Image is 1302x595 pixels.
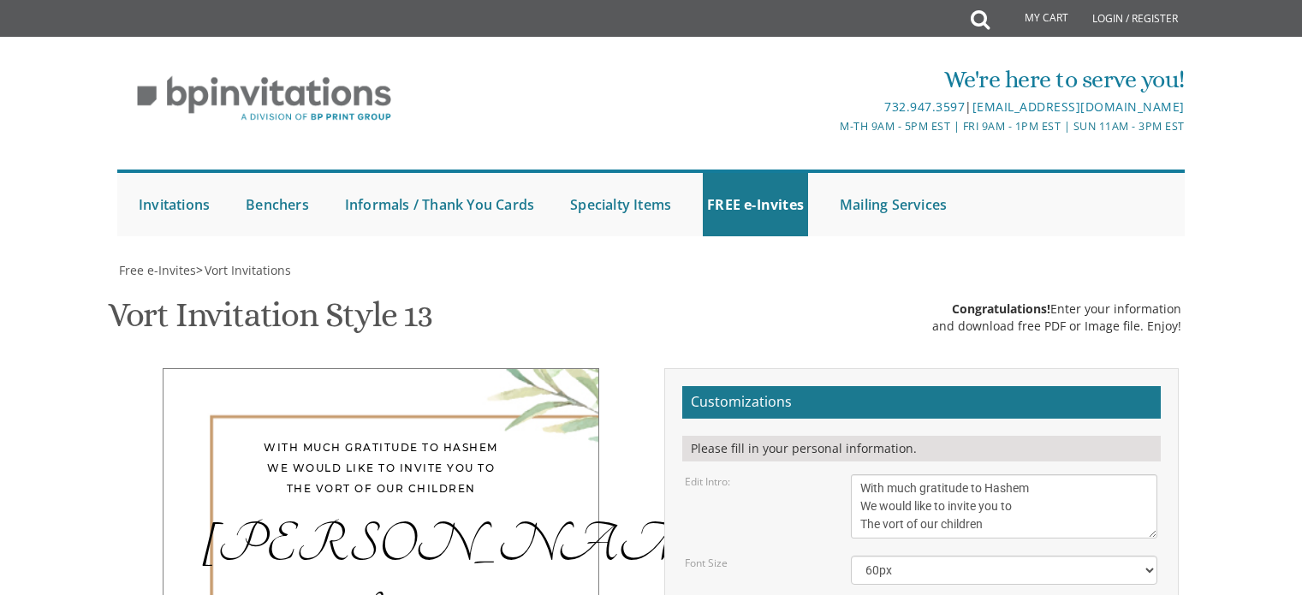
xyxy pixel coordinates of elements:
[685,556,728,570] label: Font Size
[341,173,538,236] a: Informals / Thank You Cards
[703,173,808,236] a: FREE e-Invites
[972,98,1185,115] a: [EMAIL_ADDRESS][DOMAIN_NAME]
[932,300,1181,318] div: Enter your information
[108,296,432,347] h1: Vort Invitation Style 13
[1196,488,1302,569] iframe: chat widget
[884,98,965,115] a: 732.947.3597
[117,262,196,278] a: Free e-Invites
[835,173,951,236] a: Mailing Services
[196,262,291,278] span: >
[198,437,564,499] div: With much gratitude to Hashem We would like to invite you to The vort of our children
[952,300,1050,317] span: Congratulations!
[682,386,1161,419] h2: Customizations
[134,173,214,236] a: Invitations
[203,262,291,278] a: Vort Invitations
[566,173,675,236] a: Specialty Items
[932,318,1181,335] div: and download free PDF or Image file. Enjoy!
[241,173,313,236] a: Benchers
[119,262,196,278] span: Free e-Invites
[474,97,1185,117] div: |
[685,474,730,489] label: Edit Intro:
[988,2,1080,36] a: My Cart
[205,262,291,278] span: Vort Invitations
[682,436,1161,461] div: Please fill in your personal information.
[851,474,1157,538] textarea: With much gratitude to Hashem We would like to invite you to The vort of our children
[474,62,1185,97] div: We're here to serve you!
[117,63,411,134] img: BP Invitation Loft
[474,117,1185,135] div: M-Th 9am - 5pm EST | Fri 9am - 1pm EST | Sun 11am - 3pm EST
